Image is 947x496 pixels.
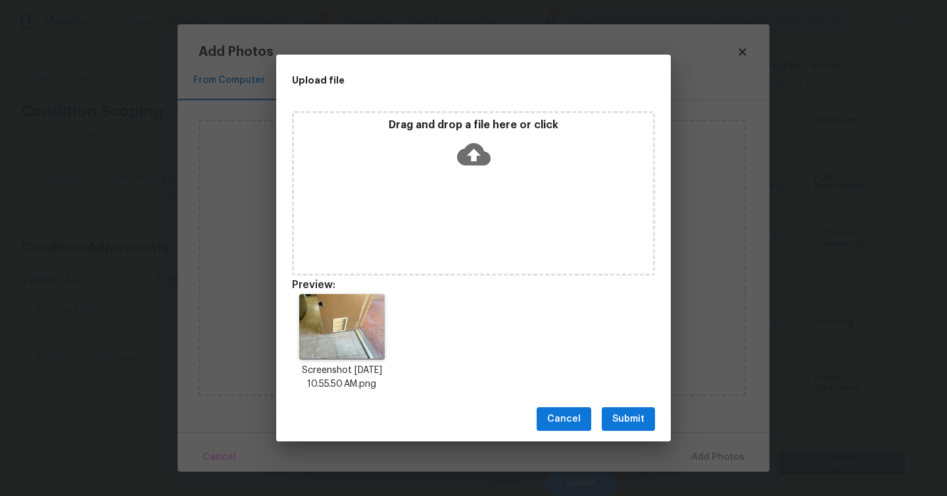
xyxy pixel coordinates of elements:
span: Submit [612,411,644,428]
p: Drag and drop a file here or click [294,118,653,132]
span: Cancel [547,411,581,428]
p: Screenshot [DATE] 10.55.50 AM.png [292,364,392,391]
h2: Upload file [292,73,596,87]
img: Cn+9Ez+9AHWX5VBmlP9nAAAAABJRU5ErkJggg== [299,294,385,360]
button: Cancel [537,407,591,432]
button: Submit [602,407,655,432]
